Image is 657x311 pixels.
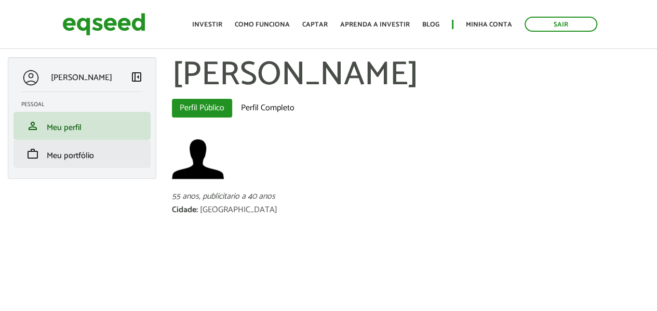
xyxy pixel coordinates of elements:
[233,99,302,118] a: Perfil Completo
[21,101,151,108] h2: Pessoal
[26,148,39,160] span: work
[130,71,143,85] a: Colapsar menu
[172,99,232,118] a: Perfil Público
[192,21,222,28] a: Investir
[26,120,39,132] span: person
[525,17,597,32] a: Sair
[14,112,151,140] li: Meu perfil
[172,133,224,185] img: Foto de jair da silva costa
[130,71,143,83] span: left_panel_close
[47,121,82,135] span: Meu perfil
[172,206,200,214] div: Cidade
[47,149,94,163] span: Meu portfólio
[340,21,410,28] a: Aprenda a investir
[302,21,328,28] a: Captar
[51,73,112,83] p: [PERSON_NAME]
[172,133,224,185] a: Ver perfil do usuário.
[200,206,277,214] div: [GEOGRAPHIC_DATA]
[62,10,145,38] img: EqSeed
[196,203,198,217] span: :
[172,57,649,94] h1: [PERSON_NAME]
[14,140,151,168] li: Meu portfólio
[422,21,439,28] a: Blog
[235,21,290,28] a: Como funciona
[21,120,143,132] a: personMeu perfil
[172,192,649,201] div: 55 anos, publicitario a 40 anos
[466,21,512,28] a: Minha conta
[21,148,143,160] a: workMeu portfólio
